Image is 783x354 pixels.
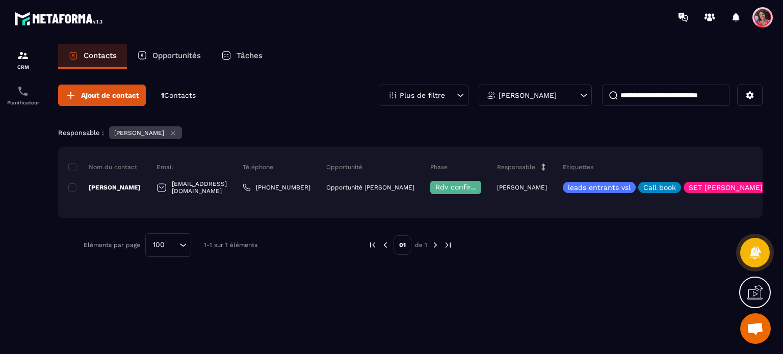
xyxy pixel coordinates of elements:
span: Contacts [164,91,196,99]
p: CRM [3,64,43,70]
a: Opportunités [127,44,211,69]
a: [PHONE_NUMBER] [243,183,310,192]
img: scheduler [17,85,29,97]
img: next [431,240,440,250]
p: [PERSON_NAME] [114,129,164,137]
p: Éléments par page [84,241,140,249]
p: Planificateur [3,100,43,105]
a: formationformationCRM [3,42,43,77]
span: 100 [149,239,168,251]
div: Search for option [145,233,191,257]
p: Tâches [237,51,263,60]
img: formation [17,49,29,62]
p: Opportunités [152,51,201,60]
p: 1-1 sur 1 éléments [204,241,257,249]
p: Opportunité [PERSON_NAME] [326,184,414,191]
p: Phase [430,163,448,171]
p: [PERSON_NAME] [497,184,547,191]
p: Étiquettes [563,163,593,171]
p: Téléphone [243,163,273,171]
img: next [443,240,453,250]
p: Responsable : [58,129,104,137]
a: Tâches [211,44,273,69]
img: prev [368,240,377,250]
a: schedulerschedulerPlanificateur [3,77,43,113]
p: Call book [643,184,676,191]
p: Nom du contact [68,163,137,171]
p: Responsable [497,163,535,171]
p: Contacts [84,51,117,60]
p: 1 [161,91,196,100]
p: 01 [394,235,411,255]
input: Search for option [168,239,177,251]
a: Contacts [58,44,127,69]
span: Rdv confirmé ✅ [435,183,493,191]
p: [PERSON_NAME] [499,92,557,99]
p: Plus de filtre [400,92,445,99]
button: Ajout de contact [58,85,146,106]
div: Ouvrir le chat [740,313,771,344]
img: logo [14,9,106,28]
p: leads entrants vsl [568,184,631,191]
p: de 1 [415,241,427,249]
p: Email [156,163,173,171]
p: Opportunité [326,163,362,171]
img: prev [381,240,390,250]
p: SET [PERSON_NAME] [689,184,763,191]
p: [PERSON_NAME] [68,183,141,192]
span: Ajout de contact [81,90,139,100]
